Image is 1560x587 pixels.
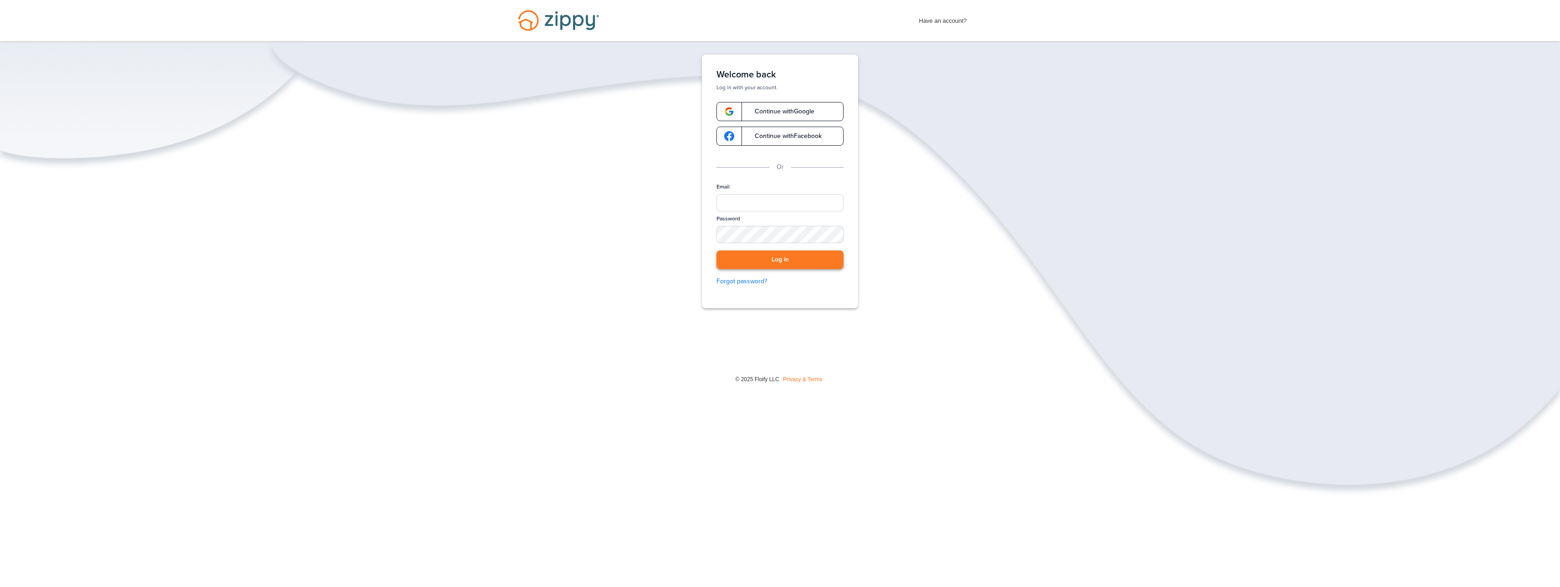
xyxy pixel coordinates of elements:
img: google-logo [724,131,734,141]
span: © 2025 Floify LLC [735,376,779,383]
p: Log in with your account. [716,84,844,91]
input: Password [716,226,844,243]
p: Or [777,162,784,172]
a: google-logoContinue withGoogle [716,102,844,121]
a: Privacy & Terms [783,376,822,383]
span: Continue with Google [746,108,814,115]
img: google-logo [724,107,734,117]
button: Log in [716,250,844,269]
a: Forgot password? [716,276,844,286]
label: Password [716,215,740,223]
input: Email [716,194,844,211]
a: google-logoContinue withFacebook [716,127,844,146]
span: Have an account? [919,11,967,26]
h1: Welcome back [716,69,844,80]
span: Continue with Facebook [746,133,822,139]
label: Email [716,183,730,191]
